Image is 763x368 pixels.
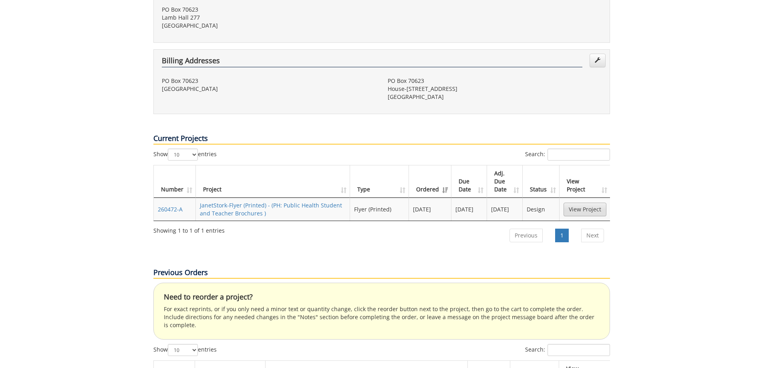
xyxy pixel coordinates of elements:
td: [DATE] [487,198,523,221]
th: View Project: activate to sort column ascending [560,165,610,198]
p: [GEOGRAPHIC_DATA] [162,85,376,93]
select: Showentries [168,149,198,161]
h4: Need to reorder a project? [164,293,600,301]
p: PO Box 70623 [162,6,376,14]
p: Lamb Hall 277 [162,14,376,22]
td: Design [523,198,559,221]
label: Search: [525,344,610,356]
a: Edit Addresses [590,54,606,67]
td: [DATE] [451,198,487,221]
a: 1 [555,229,569,242]
td: Flyer (Printed) [350,198,409,221]
a: JanetStork-Flyer (Printed) - (PH: Public Health Student and Teacher Brochures ) [200,201,342,217]
p: For exact reprints, or if you only need a minor text or quantity change, click the reorder button... [164,305,600,329]
td: [DATE] [409,198,451,221]
th: Adj. Due Date: activate to sort column ascending [487,165,523,198]
p: Current Projects [153,133,610,145]
th: Ordered: activate to sort column ascending [409,165,451,198]
p: PO Box 70623 [388,77,602,85]
label: Search: [525,149,610,161]
th: Type: activate to sort column ascending [350,165,409,198]
p: House-[STREET_ADDRESS] [388,85,602,93]
th: Project: activate to sort column ascending [196,165,350,198]
p: [GEOGRAPHIC_DATA] [162,22,376,30]
th: Status: activate to sort column ascending [523,165,559,198]
div: Showing 1 to 1 of 1 entries [153,223,225,235]
th: Number: activate to sort column ascending [154,165,196,198]
p: [GEOGRAPHIC_DATA] [388,93,602,101]
th: Due Date: activate to sort column ascending [451,165,487,198]
p: PO Box 70623 [162,77,376,85]
a: View Project [564,203,606,216]
select: Showentries [168,344,198,356]
label: Show entries [153,149,217,161]
a: Previous [509,229,543,242]
h4: Billing Addresses [162,57,582,67]
label: Show entries [153,344,217,356]
p: Previous Orders [153,267,610,279]
a: Next [581,229,604,242]
input: Search: [548,344,610,356]
a: 260472-A [158,205,183,213]
input: Search: [548,149,610,161]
